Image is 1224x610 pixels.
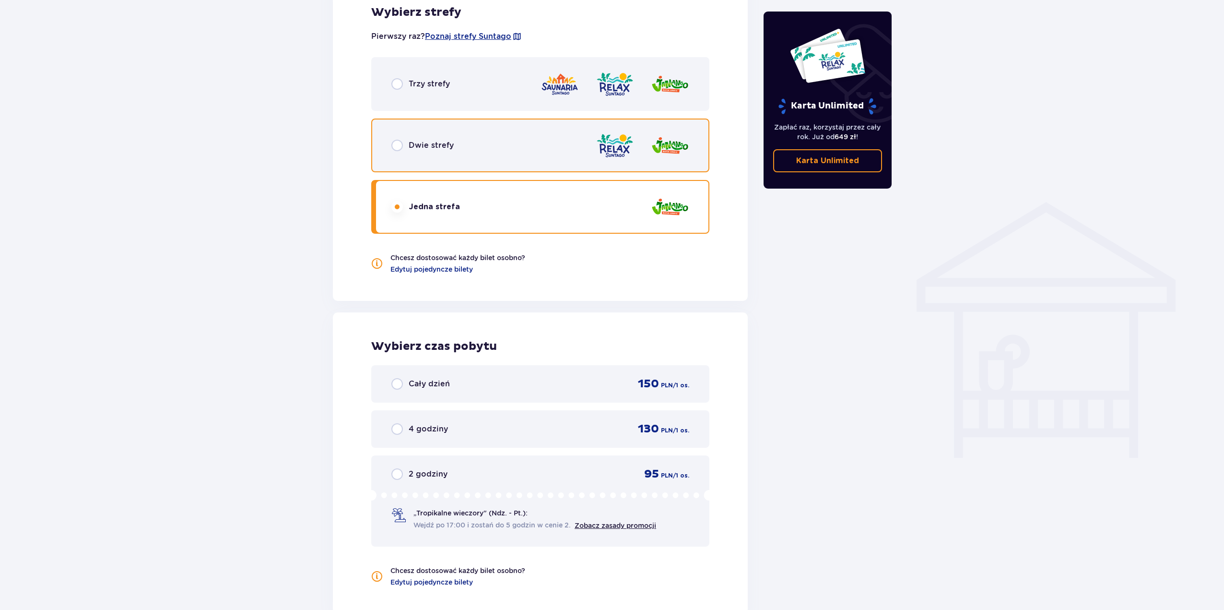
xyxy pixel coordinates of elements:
img: zone logo [651,132,689,159]
p: Karta Unlimited [777,98,877,115]
p: Wybierz czas pobytu [371,339,709,354]
img: zone logo [541,71,579,98]
a: Karta Unlimited [773,149,883,172]
p: 150 [638,377,659,391]
img: zone logo [596,71,634,98]
p: 130 [638,422,659,436]
p: Chcesz dostosować każdy bilet osobno? [390,566,525,575]
p: Trzy strefy [409,79,450,89]
p: Cały dzień [409,379,450,389]
img: zone logo [596,132,634,159]
a: Zobacz zasady promocji [575,522,656,529]
p: PLN [661,381,673,390]
p: Jedna strefa [409,202,460,212]
p: 2 godziny [409,469,447,479]
p: Pierwszy raz? [371,31,522,42]
p: Zapłać raz, korzystaj przez cały rok. Już od ! [773,122,883,142]
a: Poznaj strefy Suntago [425,31,511,42]
a: Edytuj pojedyncze bilety [390,264,473,274]
p: Chcesz dostosować każdy bilet osobno? [390,253,525,263]
p: „Tropikalne wieczory" (Ndz. - Pt.): [413,508,528,518]
p: Wybierz strefy [371,5,709,20]
span: Wejdź po 17:00 i zostań do 5 godzin w cenie 2. [413,520,571,530]
p: PLN [661,426,673,435]
p: / 1 os. [673,381,689,390]
img: zone logo [651,71,689,98]
a: Edytuj pojedyncze bilety [390,577,473,587]
p: 95 [644,467,659,481]
span: 649 zł [835,133,856,141]
p: 4 godziny [409,424,448,434]
p: Karta Unlimited [796,155,859,166]
p: / 1 os. [673,426,689,435]
p: PLN [661,471,673,480]
p: / 1 os. [673,471,689,480]
p: Dwie strefy [409,140,454,151]
img: zone logo [651,193,689,221]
